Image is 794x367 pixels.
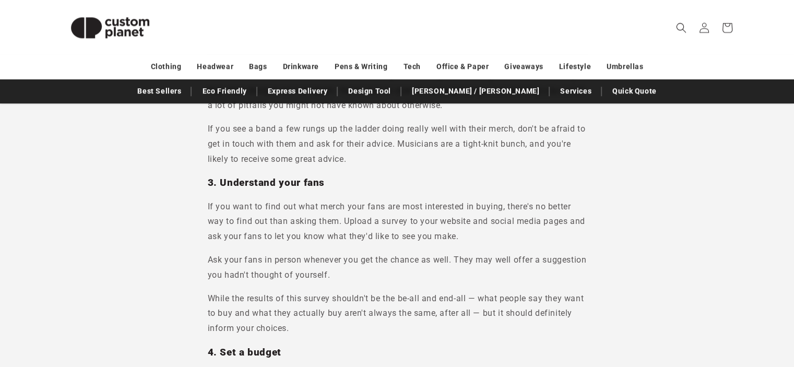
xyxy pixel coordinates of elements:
a: Bags [249,57,267,76]
a: Design Tool [343,82,396,100]
a: Services [555,82,597,100]
a: Best Sellers [132,82,186,100]
a: Lifestyle [559,57,591,76]
p: If you see a band a few rungs up the ladder doing really well with their merch, don't be afraid t... [208,122,587,167]
a: [PERSON_NAME] / [PERSON_NAME] [407,82,544,100]
a: Clothing [151,57,182,76]
a: Headwear [197,57,233,76]
a: Pens & Writing [335,57,387,76]
a: Drinkware [283,57,319,76]
h3: 4. Set a budget [208,346,587,359]
iframe: Chat Widget [620,254,794,367]
a: Tech [403,57,420,76]
summary: Search [670,16,693,39]
a: Quick Quote [607,82,662,100]
p: While the results of this survey shouldn't be the be-all and end-all — what people say they want ... [208,291,587,336]
img: Custom Planet [58,4,162,51]
p: Ask your fans in person whenever you get the chance as well. They may well offer a suggestion you... [208,253,587,283]
a: Giveaways [504,57,543,76]
a: Express Delivery [263,82,333,100]
h3: 3. Understand your fans [208,176,587,189]
a: Umbrellas [607,57,643,76]
p: If you want to find out what merch your fans are most interested in buying, there's no better way... [208,199,587,244]
a: Eco Friendly [197,82,252,100]
a: Office & Paper [436,57,489,76]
